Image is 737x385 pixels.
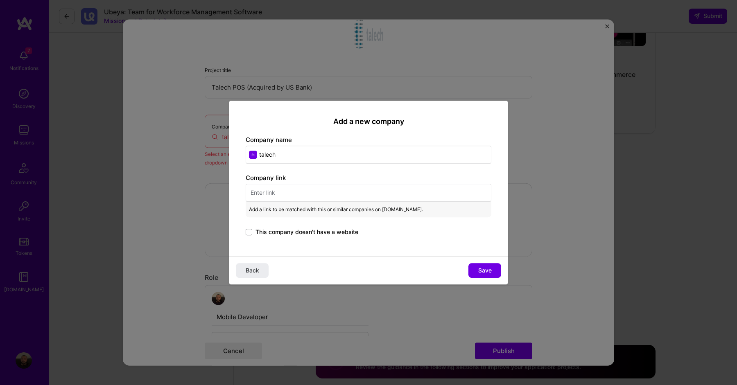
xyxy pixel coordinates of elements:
span: This company doesn't have a website [255,228,358,236]
label: Company name [246,136,292,144]
span: Add a link to be matched with this or similar companies on [DOMAIN_NAME]. [249,205,423,214]
button: Back [236,263,269,278]
input: Enter link [246,184,491,202]
input: Enter name [246,146,491,164]
label: Company link [246,174,286,182]
span: Save [478,266,492,275]
button: Save [468,263,501,278]
span: Back [246,266,259,275]
h2: Add a new company [246,117,491,126]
